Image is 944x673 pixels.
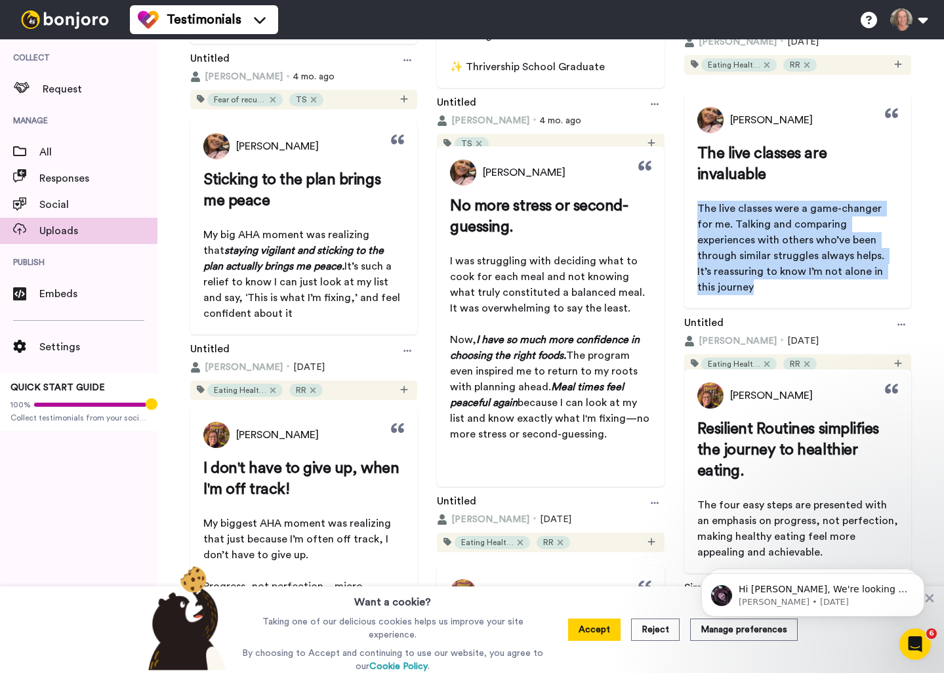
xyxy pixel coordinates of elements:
span: Sticking to the plan brings me peace [203,172,384,209]
span: RR [543,537,554,548]
span: Eating Healthier [461,537,514,548]
span: Progress, not perfection—micro changes make a difference, and I can use that to get myself back o... [203,581,407,623]
span: Eating Healthier [708,359,760,369]
span: Resilient Routines simplifies the journey to healthier eating. [697,421,883,479]
div: [DATE] [684,35,911,49]
img: Profile Picture [697,382,724,409]
img: tm-color.svg [138,9,159,30]
span: The program even inspired me to return to my roots with planning ahead. [450,350,640,392]
span: [PERSON_NAME] [205,70,283,83]
img: Profile Picture [203,422,230,448]
span: Eating Healthier [708,60,760,70]
span: Settings [39,339,157,355]
span: because I can look at my list and know exactly what I'm fixing—no more stress or second-guessing. [450,398,652,439]
span: RR [790,60,800,70]
span: [PERSON_NAME] [699,335,777,348]
span: [PERSON_NAME] [451,513,529,526]
span: [PERSON_NAME] [451,114,529,127]
span: staying vigilant and sticking to the plan actually brings me peace. [203,245,386,272]
button: [PERSON_NAME] [684,35,777,49]
span: Fear of recurrence [214,94,266,105]
img: Profile Picture [203,133,230,159]
img: bear-with-cookie.png [136,565,234,670]
span: RR [296,385,306,396]
h3: Want a cookie? [354,586,431,610]
span: The live classes were a game-changer for me. Talking and comparing experiences with others who’ve... [697,203,887,293]
img: bj-logo-header-white.svg [16,10,114,29]
span: 100% [10,399,31,410]
span: [PERSON_NAME] [236,427,319,443]
span: Embeds [39,286,157,302]
span: QUICK START GUIDE [10,383,105,392]
div: 4 mo. ago [437,114,664,127]
span: Social [39,197,157,213]
a: Cookie Policy [369,662,428,671]
a: Untitled [190,51,230,70]
span: [PERSON_NAME] [236,138,319,154]
img: Profile Picture [450,579,476,605]
iframe: Intercom notifications message [682,546,944,638]
div: Tooltip anchor [146,398,157,410]
span: [PERSON_NAME] [483,165,565,180]
p: By choosing to Accept and continuing to use our website, you agree to our . [239,647,546,673]
span: Uploads [39,223,157,239]
p: Message from Matt, sent 25w ago [57,51,226,62]
a: Untitled [190,341,230,361]
a: Untitled [437,493,476,513]
span: I don't have to give up, when I'm off track! [203,460,403,497]
div: [DATE] [190,361,417,374]
img: Profile Picture [697,107,724,133]
span: [PERSON_NAME] [205,361,283,374]
button: [PERSON_NAME] [190,361,283,374]
span: Now, [450,335,476,345]
span: All [39,144,157,160]
span: [PERSON_NAME] [483,584,565,600]
span: [PERSON_NAME] [699,35,777,49]
span: TS [296,94,307,105]
span: The live classes are invaluable [697,146,831,182]
span: It came back mightier than ever. [450,14,637,41]
div: 4 mo. ago [190,70,417,83]
span: No more stress or second-guessing. [450,198,628,235]
a: Untitled [684,315,724,335]
span: [PERSON_NAME] [730,388,813,403]
span: [PERSON_NAME] [730,112,813,128]
span: The four easy steps are presented with an emphasis on progress, not perfection, making healthy ea... [697,500,901,558]
span: I have so much more confidence in choosing the right foods. [450,335,642,361]
a: Untitled [437,94,476,114]
button: Reject [631,619,680,641]
span: Collect testimonials from your socials [10,413,147,423]
span: My big AHA moment was realizing that [203,230,372,256]
iframe: Intercom live chat [899,628,931,660]
span: Request [43,81,157,97]
span: Responses [39,171,157,186]
button: [PERSON_NAME] [437,513,529,526]
span: Eating Healthier [214,385,266,396]
span: Meal times feel peaceful again [450,382,626,408]
p: Taking one of our delicious cookies helps us improve your site experience. [239,615,546,642]
span: ✨ Thrivership School Graduate [450,62,605,72]
span: I was struggling with deciding what to cook for each meal and not knowing what truly constituted ... [450,256,647,314]
span: My biggest AHA moment was realizing that just because I’m often off track, I don’t have to give up. [203,518,394,560]
div: [DATE] [437,513,664,526]
span: It’s such a relief to know I can just look at my list and say, ‘This is what I’m fixing,’ and fee... [203,261,403,319]
button: [PERSON_NAME] [190,70,283,83]
button: [PERSON_NAME] [437,114,529,127]
span: RR [790,359,800,369]
button: Accept [568,619,621,641]
div: [DATE] [684,335,911,348]
span: Hi [PERSON_NAME], We're looking to spread the word about [PERSON_NAME] a bit further and we need ... [57,38,226,192]
span: Testimonials [167,10,241,29]
span: 6 [926,628,937,639]
img: Profile Picture [450,159,476,186]
button: [PERSON_NAME] [684,335,777,348]
span: TS [461,138,472,149]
